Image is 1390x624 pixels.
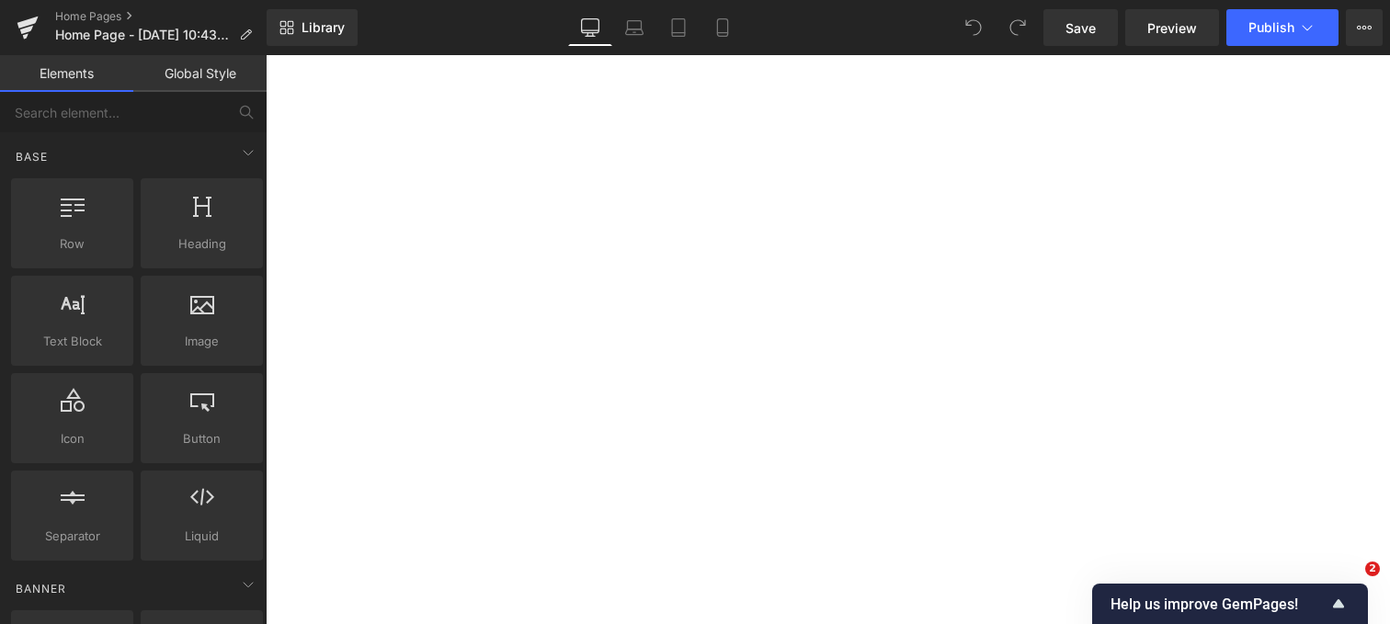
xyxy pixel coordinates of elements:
a: Global Style [133,55,267,92]
span: Publish [1248,20,1294,35]
iframe: Intercom live chat [1327,562,1372,606]
span: Button [146,429,257,448]
button: Redo [999,9,1036,46]
span: Save [1065,18,1096,38]
a: Desktop [568,9,612,46]
a: Home Pages [55,9,267,24]
span: Text Block [17,332,128,351]
span: Liquid [146,527,257,546]
button: Show survey - Help us improve GemPages! [1111,593,1350,615]
span: Separator [17,527,128,546]
button: More [1346,9,1383,46]
a: New Library [267,9,358,46]
span: Banner [14,580,68,597]
a: Mobile [701,9,745,46]
button: Publish [1226,9,1339,46]
span: Base [14,148,50,165]
span: Image [146,332,257,351]
span: Row [17,234,128,254]
a: Tablet [656,9,701,46]
span: Preview [1147,18,1197,38]
a: Preview [1125,9,1219,46]
span: 2 [1365,562,1380,576]
span: Heading [146,234,257,254]
a: Laptop [612,9,656,46]
span: Library [302,19,345,36]
button: Undo [955,9,992,46]
span: Icon [17,429,128,448]
span: Home Page - [DATE] 10:43:18 [55,28,232,42]
span: Help us improve GemPages! [1111,596,1327,613]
